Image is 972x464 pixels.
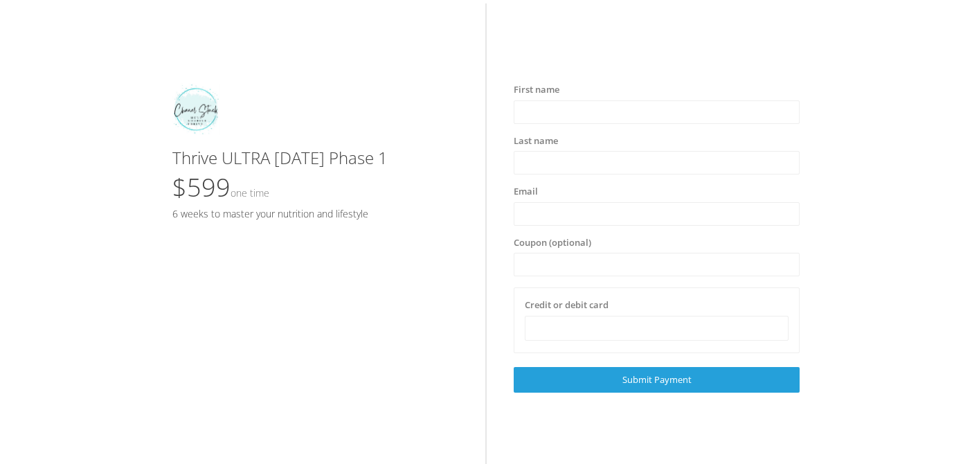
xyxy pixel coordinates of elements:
label: First name [514,83,559,97]
small: One time [231,186,269,199]
label: Email [514,185,538,199]
h5: 6 weeks to master your nutrition and lifestyle [172,208,458,219]
img: csl.jpg [172,83,220,135]
a: Submit Payment [514,367,800,393]
label: Last name [514,134,558,148]
label: Coupon (optional) [514,236,591,250]
span: $599 [172,170,269,204]
label: Credit or debit card [525,298,609,312]
iframe: Secure card payment input frame [534,322,780,334]
span: Submit Payment [622,373,692,386]
h3: Thrive ULTRA [DATE] Phase 1 [172,149,458,167]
